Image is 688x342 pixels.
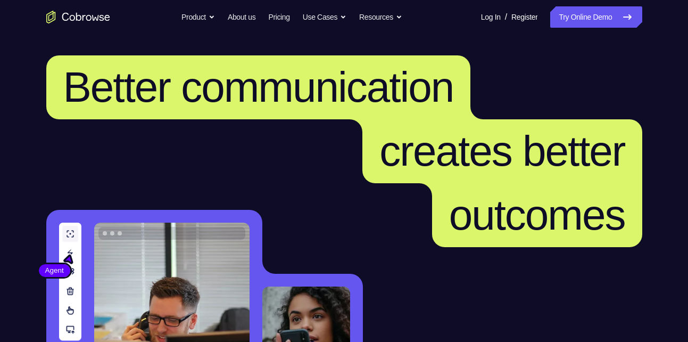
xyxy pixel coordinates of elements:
button: Use Cases [303,6,346,28]
a: Log In [481,6,501,28]
a: About us [228,6,255,28]
a: Go to the home page [46,11,110,23]
span: creates better [379,127,625,175]
span: Better communication [63,63,454,111]
button: Product [181,6,215,28]
span: outcomes [449,191,625,239]
span: Agent [39,265,70,276]
span: / [505,11,507,23]
button: Resources [359,6,402,28]
a: Pricing [268,6,289,28]
a: Register [511,6,537,28]
a: Try Online Demo [550,6,642,28]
